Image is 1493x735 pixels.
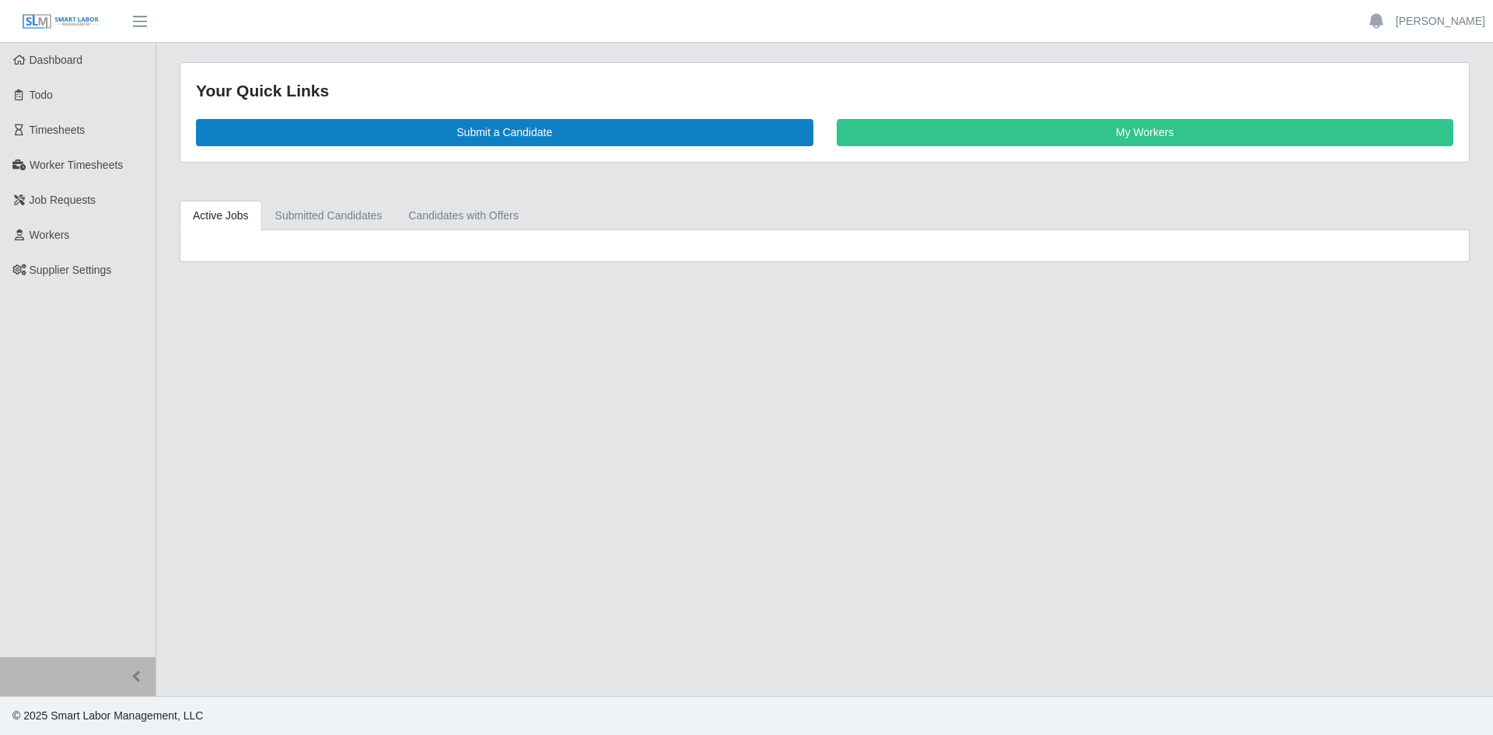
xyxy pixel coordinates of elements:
a: Candidates with Offers [395,201,531,231]
span: Todo [30,89,53,101]
span: Dashboard [30,54,83,66]
img: SLM Logo [22,13,100,30]
a: [PERSON_NAME] [1396,13,1485,30]
span: Job Requests [30,194,96,206]
a: Submit a Candidate [196,119,813,146]
a: Active Jobs [180,201,262,231]
span: Worker Timesheets [30,159,123,171]
a: Submitted Candidates [262,201,396,231]
a: My Workers [837,119,1454,146]
span: Workers [30,229,70,241]
span: © 2025 Smart Labor Management, LLC [12,709,203,722]
span: Supplier Settings [30,264,112,276]
div: Your Quick Links [196,79,1453,103]
span: Timesheets [30,124,86,136]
